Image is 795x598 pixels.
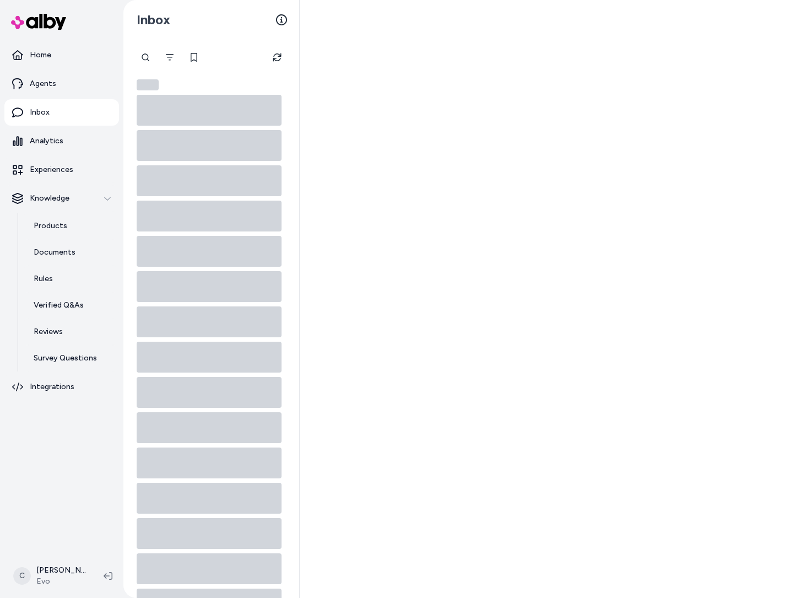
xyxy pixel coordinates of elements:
p: Experiences [30,164,73,175]
a: Inbox [4,99,119,126]
a: Analytics [4,128,119,154]
button: C[PERSON_NAME]Evo [7,558,95,594]
span: C [13,567,31,585]
a: Documents [23,239,119,266]
p: Analytics [30,136,63,147]
p: Home [30,50,51,61]
p: Products [34,220,67,231]
a: Verified Q&As [23,292,119,319]
p: Integrations [30,381,74,392]
a: Integrations [4,374,119,400]
p: Rules [34,273,53,284]
h2: Inbox [137,12,170,28]
button: Refresh [266,46,288,68]
img: alby Logo [11,14,66,30]
button: Knowledge [4,185,119,212]
a: Rules [23,266,119,292]
button: Filter [159,46,181,68]
a: Home [4,42,119,68]
p: Verified Q&As [34,300,84,311]
p: Survey Questions [34,353,97,364]
p: Knowledge [30,193,69,204]
a: Agents [4,71,119,97]
p: Inbox [30,107,50,118]
a: Reviews [23,319,119,345]
span: Evo [36,576,86,587]
p: Documents [34,247,75,258]
p: Agents [30,78,56,89]
p: [PERSON_NAME] [36,565,86,576]
a: Products [23,213,119,239]
a: Survey Questions [23,345,119,371]
p: Reviews [34,326,63,337]
a: Experiences [4,157,119,183]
